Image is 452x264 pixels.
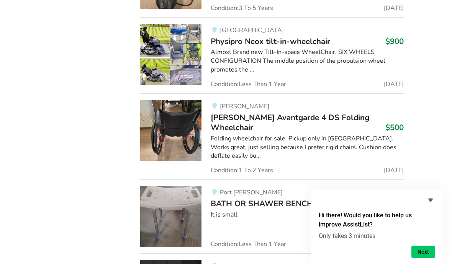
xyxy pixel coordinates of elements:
div: Hi there! Would you like to help us improve AssistList? [319,196,435,258]
span: [DATE] [384,81,404,87]
span: [GEOGRAPHIC_DATA] [220,26,284,34]
img: bathroom safety-bath or shawer bench [140,186,201,247]
span: Physipro Neox tilt-in-wheelchair [211,36,330,47]
span: [DATE] [384,5,404,11]
span: Condition: 1 To 2 Years [211,167,273,173]
span: [PERSON_NAME] [220,102,269,111]
span: Port [PERSON_NAME] [220,188,283,197]
div: It is small [211,210,403,219]
img: mobility-ottobock avantgarde 4 ds folding wheelchair [140,100,201,161]
span: Condition: 3 To 5 Years [211,5,273,11]
a: bathroom safety-bath or shawer bench Port [PERSON_NAME]BATH OR SHAWER BENCH$25It is smallConditio... [140,179,403,253]
span: Condition: Less Than 1 Year [211,241,286,247]
button: Hide survey [426,196,435,205]
a: mobility-ottobock avantgarde 4 ds folding wheelchair[PERSON_NAME][PERSON_NAME] Avantgarde 4 DS Fo... [140,93,403,179]
h3: $900 [385,36,404,46]
div: Folding wheelchair for sale. Pickup only in [GEOGRAPHIC_DATA]. Works great, just selling because ... [211,134,403,161]
p: Only takes 3 minutes [319,232,435,240]
span: Condition: Less Than 1 Year [211,81,286,87]
span: [PERSON_NAME] Avantgarde 4 DS Folding Wheelchair [211,112,369,133]
a: mobility-physipro neox tilt-in-wheelchair[GEOGRAPHIC_DATA]Physipro Neox tilt-in-wheelchair$900Alm... [140,17,403,93]
div: Almost Brand new Tilt-In-space WheelChair. SIX WHEELS CONFIGURATION The middle position of the pr... [211,48,403,74]
img: mobility-physipro neox tilt-in-wheelchair [140,24,201,85]
h3: $500 [385,122,404,132]
span: [DATE] [384,167,404,173]
h2: Hi there! Would you like to help us improve AssistList? [319,211,435,229]
button: Next question [411,246,435,258]
span: BATH OR SHAWER BENCH [211,198,313,209]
